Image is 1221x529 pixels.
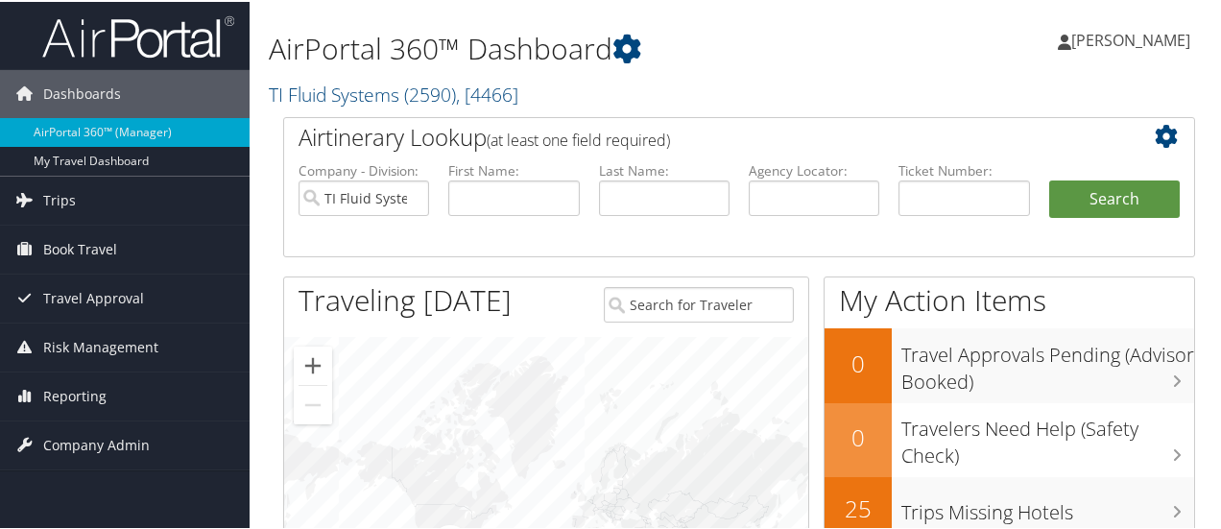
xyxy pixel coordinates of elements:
span: Book Travel [43,224,117,272]
h1: Traveling [DATE] [299,278,512,319]
span: ( 2590 ) [404,80,456,106]
button: Zoom out [294,384,332,422]
a: TI Fluid Systems [269,80,518,106]
h3: Travel Approvals Pending (Advisor Booked) [901,330,1194,394]
input: Search for Traveler [604,285,793,321]
button: Search [1049,179,1180,217]
h3: Travelers Need Help (Safety Check) [901,404,1194,468]
h1: AirPortal 360™ Dashboard [269,27,896,67]
h2: 0 [825,420,892,452]
span: [PERSON_NAME] [1071,28,1190,49]
span: Reporting [43,371,107,419]
h2: 25 [825,491,892,523]
a: [PERSON_NAME] [1058,10,1209,67]
a: 0Travel Approvals Pending (Advisor Booked) [825,326,1194,400]
h2: Airtinerary Lookup [299,119,1104,152]
img: airportal-logo.png [42,12,234,58]
span: Dashboards [43,68,121,116]
h3: Trips Missing Hotels [901,488,1194,524]
span: Risk Management [43,322,158,370]
label: Agency Locator: [749,159,879,179]
a: 0Travelers Need Help (Safety Check) [825,401,1194,475]
span: Trips [43,175,76,223]
span: (at least one field required) [487,128,670,149]
label: Last Name: [599,159,730,179]
label: First Name: [448,159,579,179]
label: Ticket Number: [898,159,1029,179]
button: Zoom in [294,345,332,383]
label: Company - Division: [299,159,429,179]
h1: My Action Items [825,278,1194,319]
span: , [ 4466 ] [456,80,518,106]
h2: 0 [825,346,892,378]
span: Travel Approval [43,273,144,321]
span: Company Admin [43,420,150,468]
